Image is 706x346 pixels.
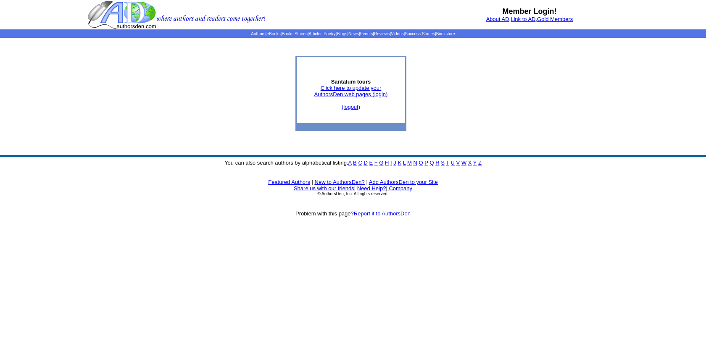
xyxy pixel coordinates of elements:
[390,160,392,166] a: I
[414,160,417,166] a: N
[461,160,466,166] a: W
[456,160,460,166] a: V
[251,31,265,36] a: Authors
[424,160,428,166] a: P
[312,179,313,185] font: |
[446,160,449,166] a: T
[435,160,439,166] a: R
[511,16,535,22] a: Link to AD
[407,160,412,166] a: M
[348,31,359,36] a: News
[451,160,455,166] a: U
[486,16,573,22] font: , ,
[224,160,482,166] font: You can also search authors by alphabetical listing:
[468,160,472,166] a: X
[366,179,367,185] font: |
[364,160,367,166] a: D
[295,31,308,36] a: Stories
[386,185,412,191] font: |
[436,31,455,36] a: Bookstore
[398,160,401,166] a: K
[317,191,388,196] font: © AuthorsDen, Inc. All rights reserved.
[393,160,396,166] a: J
[374,160,378,166] a: F
[374,31,390,36] a: Reviews
[391,31,403,36] a: Videos
[478,160,482,166] a: Z
[357,185,386,191] a: Need Help?
[429,160,434,166] a: Q
[354,185,356,191] font: |
[379,160,383,166] a: G
[331,79,371,85] b: Santalum tours
[295,210,411,217] font: Problem with this page?
[473,160,477,166] a: Y
[314,85,388,97] a: Click here to update yourAuthorsDen web pages (login)
[294,185,354,191] a: Share us with our friends
[348,160,352,166] a: A
[282,31,293,36] a: Books
[389,185,412,191] a: Company
[251,31,455,36] span: | | | | | | | | | | | |
[369,179,438,185] a: Add AuthorsDen to your Site
[385,160,389,166] a: H
[324,31,336,36] a: Poetry
[369,160,373,166] a: E
[403,160,406,166] a: L
[309,31,323,36] a: Articles
[268,179,310,185] a: Featured Authors
[441,160,445,166] a: S
[419,160,423,166] a: O
[266,31,280,36] a: eBooks
[360,31,373,36] a: Events
[503,7,557,16] b: Member Login!
[315,179,365,185] a: New to AuthorsDen?
[354,210,411,217] a: Report it to AuthorsDen
[337,31,347,36] a: Blogs
[353,160,357,166] a: B
[537,16,573,22] a: Gold Members
[405,31,435,36] a: Success Stories
[486,16,509,22] a: About AD
[342,104,360,110] a: (logout)
[358,160,362,166] a: C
